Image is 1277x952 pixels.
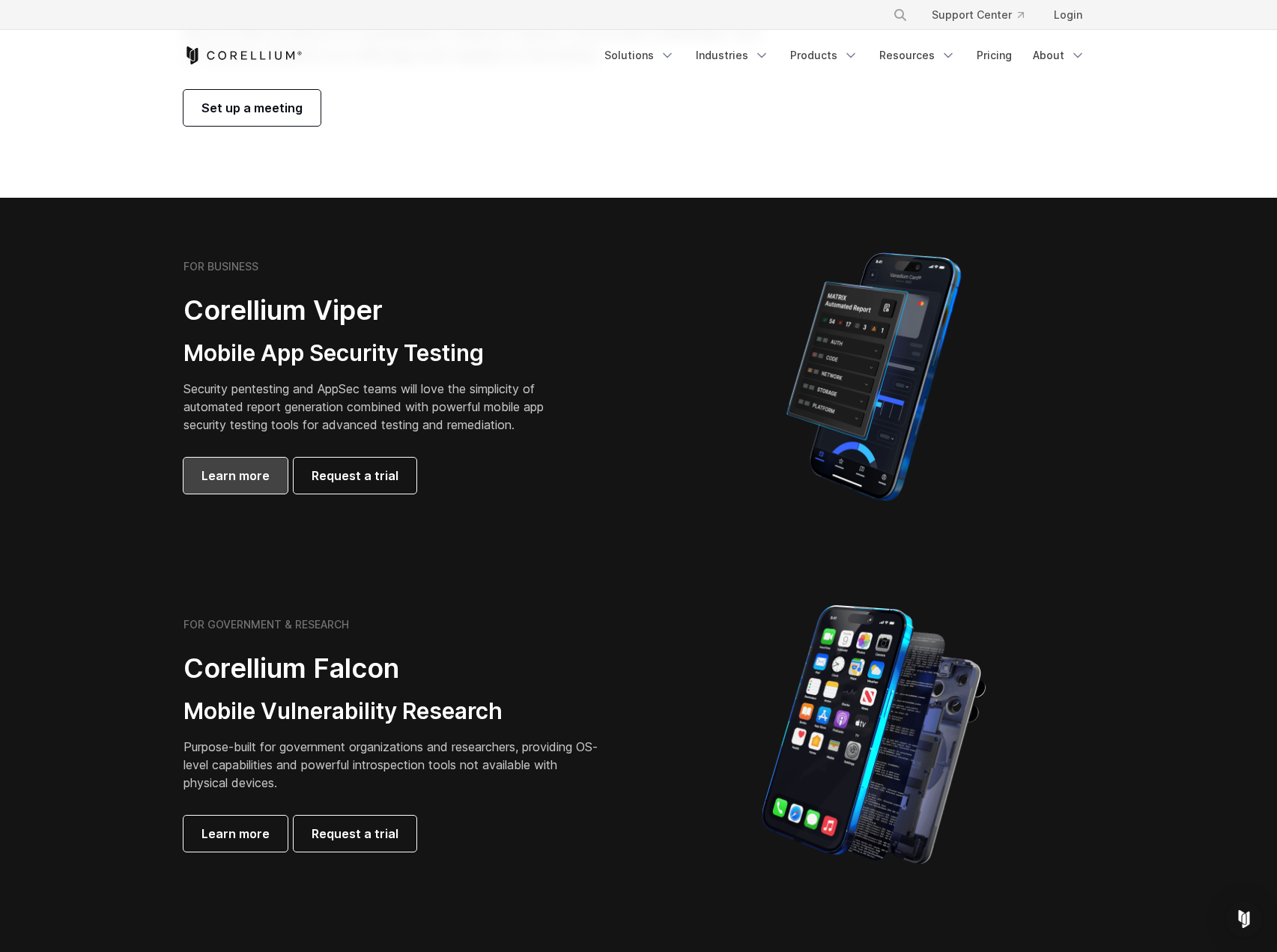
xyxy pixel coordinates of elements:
[875,1,1094,28] div: Navigation Menu
[294,816,416,852] a: Request a trial
[781,42,867,69] a: Products
[183,294,567,327] h2: Corellium Viper
[920,1,1036,28] a: Support Center
[887,1,914,28] button: Search
[687,42,778,69] a: Industries
[183,458,288,494] a: Learn more
[183,90,321,126] a: Set up a meeting
[201,99,303,117] span: Set up a meeting
[201,467,270,485] span: Learn more
[312,467,398,485] span: Request a trial
[183,652,603,685] h2: Corellium Falcon
[595,42,684,69] a: Solutions
[761,246,986,508] img: Corellium MATRIX automated report on iPhone showing app vulnerability test results across securit...
[1042,1,1094,28] a: Login
[870,42,965,69] a: Resources
[312,825,398,843] span: Request a trial
[183,260,258,273] h6: FOR BUSINESS
[595,42,1094,69] div: Navigation Menu
[183,618,349,631] h6: FOR GOVERNMENT & RESEARCH
[294,458,416,494] a: Request a trial
[183,738,603,792] p: Purpose-built for government organizations and researchers, providing OS-level capabilities and p...
[183,339,567,368] h3: Mobile App Security Testing
[183,816,288,852] a: Learn more
[201,825,270,843] span: Learn more
[761,604,986,866] img: iPhone model separated into the mechanics used to build the physical device.
[968,42,1021,69] a: Pricing
[183,697,603,726] h3: Mobile Vulnerability Research
[1226,901,1262,937] div: Open Intercom Messenger
[183,380,567,434] p: Security pentesting and AppSec teams will love the simplicity of automated report generation comb...
[183,46,303,64] a: Corellium Home
[1024,42,1094,69] a: About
